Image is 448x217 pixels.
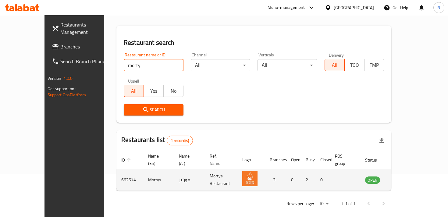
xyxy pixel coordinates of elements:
a: Branches [47,39,119,54]
label: Delivery [329,53,344,57]
button: All [325,59,345,71]
a: Restaurants Management [47,17,119,39]
th: Branches [265,151,286,169]
span: N [437,4,440,11]
div: All [258,59,317,71]
span: 1.0.0 [63,74,73,82]
td: Mortys [143,169,174,191]
th: Busy [301,151,315,169]
td: 2 [301,169,315,191]
span: Version: [48,74,62,82]
span: Status [365,156,385,164]
img: Mortys [242,171,258,186]
p: Rows per page: [286,200,314,208]
p: 1-1 of 1 [341,200,355,208]
a: Search Branch Phone [47,54,119,69]
table: enhanced table [116,151,413,191]
span: ID [121,156,133,164]
td: Mortys Restaurant [205,169,237,191]
th: Closed [315,151,330,169]
button: All [124,85,144,97]
span: Name (Ar) [179,152,197,167]
span: 1 record(s) [167,138,193,144]
td: مورتيز [174,169,205,191]
span: TGO [347,61,362,69]
span: Search [129,106,179,114]
h2: Restaurant search [124,38,384,47]
td: 0 [286,169,301,191]
div: Menu-management [268,4,305,11]
button: Yes [144,85,164,97]
div: Rows per page: [316,199,331,208]
div: [GEOGRAPHIC_DATA] [334,4,374,11]
th: Open [286,151,301,169]
span: Name (En) [148,152,167,167]
button: TMP [364,59,384,71]
button: No [163,85,183,97]
a: Support.OpsPlatform [48,91,86,99]
input: Search for restaurant name or ID.. [124,59,183,71]
h2: Restaurants list [121,135,193,145]
span: Ref. Name [210,152,230,167]
button: TGO [344,59,364,71]
label: Upsell [128,79,139,83]
span: Get support on: [48,85,76,93]
span: TMP [367,61,382,69]
span: Search Branch Phone [60,58,114,65]
span: All [327,61,342,69]
span: Branches [60,43,114,50]
td: 3 [265,169,286,191]
span: No [166,87,181,95]
span: All [126,87,141,95]
div: OPEN [365,176,380,184]
span: Restaurants Management [60,21,114,36]
th: Logo [237,151,265,169]
button: Search [124,104,183,116]
span: POS group [335,152,353,167]
td: 0 [315,169,330,191]
span: OPEN [365,177,380,184]
td: 662674 [116,169,143,191]
span: Yes [146,87,161,95]
div: All [191,59,251,71]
